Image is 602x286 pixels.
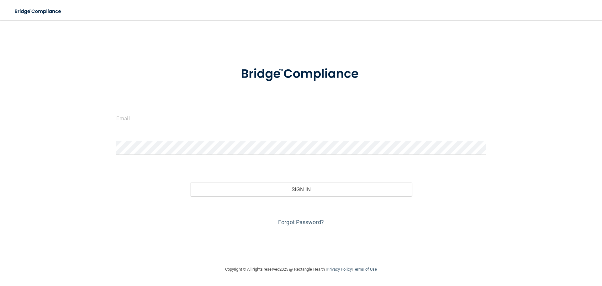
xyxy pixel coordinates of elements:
[353,267,377,272] a: Terms of Use
[190,182,412,196] button: Sign In
[327,267,351,272] a: Privacy Policy
[228,58,374,90] img: bridge_compliance_login_screen.278c3ca4.svg
[116,111,486,125] input: Email
[187,259,415,279] div: Copyright © All rights reserved 2025 @ Rectangle Health | |
[278,219,324,225] a: Forgot Password?
[9,5,67,18] img: bridge_compliance_login_screen.278c3ca4.svg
